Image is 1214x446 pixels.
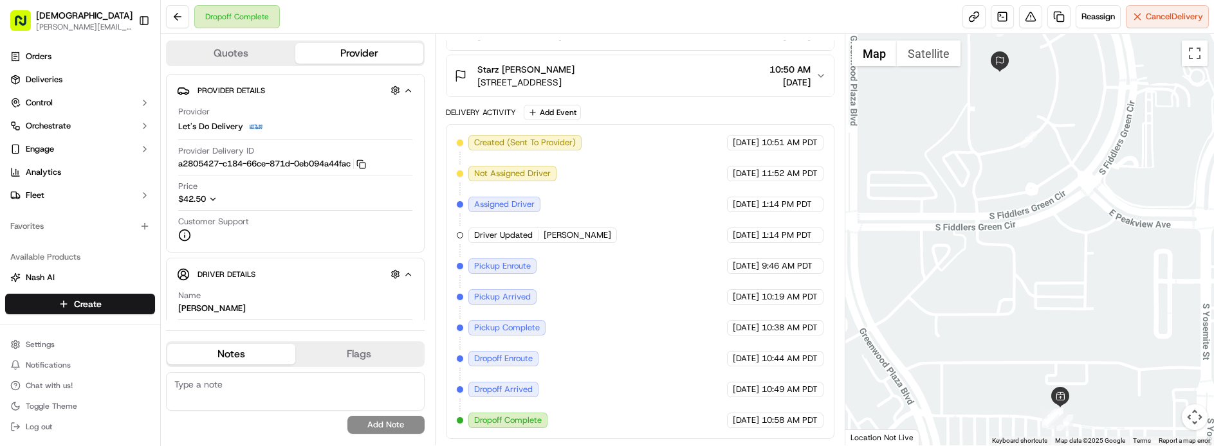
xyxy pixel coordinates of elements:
span: [DATE] [733,415,759,426]
a: Analytics [5,162,155,183]
button: Starz [PERSON_NAME][STREET_ADDRESS]10:50 AM[DATE] [446,55,834,96]
span: 10:58 AM PDT [762,415,818,426]
button: Orchestrate [5,116,155,136]
button: Settings [5,335,155,353]
span: [DATE] [733,322,759,334]
span: Deliveries [26,74,62,85]
button: Notifications [5,356,155,374]
div: Favorites [5,216,155,236]
button: Notes [167,344,295,364]
button: Fleet [5,185,155,206]
button: Reassign [1076,5,1121,28]
span: 10:50 AM [769,63,811,76]
div: Location Not Live [845,429,919,445]
div: Start new chat [44,123,211,136]
span: [DATE] [733,168,759,179]
span: Knowledge Base [26,186,98,199]
div: We're available if you need us! [44,136,163,146]
span: [STREET_ADDRESS] [477,76,575,89]
button: $42.50 [178,193,291,205]
div: 16 [1056,415,1073,431]
button: Toggle Theme [5,397,155,415]
span: Not Assigned Driver [474,168,551,179]
a: Deliveries [5,69,155,90]
span: 10:51 AM PDT [762,137,818,148]
img: 1736555255976-a54dd68f-1ca7-489b-9aae-adbdc363a1c4 [13,123,36,146]
input: Got a question? Start typing here... [33,83,232,96]
span: Pickup Arrived [474,291,531,303]
span: [PERSON_NAME] [544,229,611,241]
span: 11:52 AM PDT [762,168,818,179]
span: [DATE] [733,260,759,272]
div: Delivery Activity [446,107,516,118]
span: Reassign [1081,11,1115,22]
button: Log out [5,418,155,436]
button: CancelDelivery [1126,5,1209,28]
span: Log out [26,422,52,432]
span: [DATE] [733,353,759,364]
img: lets_do_delivery_logo.png [248,119,264,134]
span: 1:14 PM PDT [762,229,812,241]
span: Orders [26,51,51,62]
span: 10:38 AM PDT [762,322,818,334]
span: Analytics [26,166,61,178]
a: Terms (opens in new tab) [1133,437,1151,444]
button: Provider Details [177,80,414,101]
span: 9:46 AM PDT [762,260,813,272]
span: [DATE] [733,137,759,148]
a: Orders [5,46,155,67]
button: [PERSON_NAME][EMAIL_ADDRESS][DOMAIN_NAME] [36,22,133,32]
span: Pickup Enroute [474,260,531,272]
span: Chat with us! [26,380,73,391]
span: Map data ©2025 Google [1055,437,1125,444]
span: Created (Sent To Provider) [474,137,576,148]
span: Starz [PERSON_NAME] [477,63,575,76]
span: [DATE] [733,384,759,395]
span: Name [178,290,201,301]
span: Settings [26,339,55,350]
span: Customer Support [178,216,249,227]
img: Nash [13,13,39,39]
a: Nash AI [10,272,150,283]
button: a2805427-c184-66ce-871d-0eb094a44fac [178,158,366,170]
button: Keyboard shortcuts [992,436,1047,445]
a: Open this area in Google Maps (opens a new window) [849,429,891,445]
span: Dropoff Complete [474,415,542,426]
div: [PERSON_NAME] [178,303,246,314]
span: 10:49 AM PDT [762,384,818,395]
span: Cancel Delivery [1146,11,1203,22]
span: $42.50 [178,193,206,204]
button: Create [5,294,155,314]
button: Show street map [852,40,897,66]
span: Let's Do Delivery [178,121,243,132]
span: 10:19 AM PDT [762,291,818,303]
button: Provider [295,43,423,64]
div: 23 [1020,131,1037,148]
button: [DEMOGRAPHIC_DATA] [36,9,133,22]
div: Available Products [5,247,155,267]
button: [DEMOGRAPHIC_DATA][PERSON_NAME][EMAIL_ADDRESS][DOMAIN_NAME] [5,5,133,36]
span: [DATE] [733,291,759,303]
span: [DATE] [733,199,759,210]
span: Provider Delivery ID [178,145,254,157]
a: Report a map error [1159,437,1210,444]
a: Powered byPylon [91,217,156,227]
span: Orchestrate [26,120,71,132]
button: Quotes [167,43,295,64]
span: Nash AI [26,272,55,283]
button: Flags [295,344,423,364]
span: Price [178,181,198,192]
span: Assigned Driver [474,199,535,210]
span: Control [26,97,53,109]
div: 📗 [13,188,23,198]
span: Toggle Theme [26,401,77,411]
a: 💻API Documentation [104,181,212,204]
button: Nash AI [5,267,155,288]
button: Control [5,93,155,113]
button: Driver Details [177,263,414,285]
span: Fleet [26,190,44,201]
button: Toggle fullscreen view [1182,40,1208,66]
p: Welcome 👋 [13,51,234,72]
